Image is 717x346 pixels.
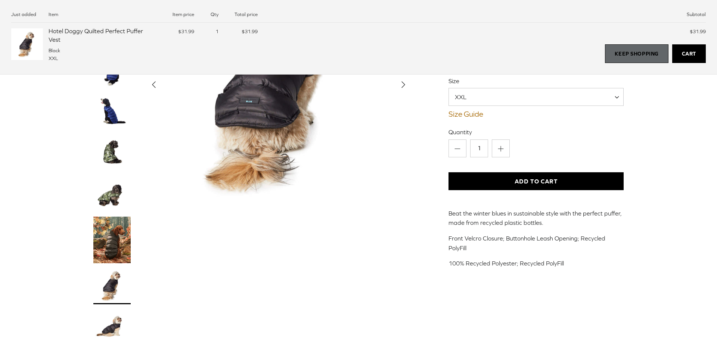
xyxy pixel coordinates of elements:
input: Quantity [470,139,488,157]
a: Size Guide [448,110,624,119]
span: XXL [448,88,624,106]
button: Add to Cart [448,172,624,190]
div: Item price [159,11,194,18]
label: Size [448,77,624,85]
div: Qty [200,11,218,18]
a: Thumbnail Link [93,176,131,213]
a: Thumbnail Link [93,308,131,345]
a: Thumbnail Link [93,217,131,263]
img: Hotel Doggy Quilted Perfect Puffer Vest [11,28,43,60]
div: Hotel Doggy Quilted Perfect Puffer Vest [49,27,153,44]
p: Front Velcro Closure; Buttonhole Leash Opening; Recycled PolyFill [448,234,624,253]
a: Thumbnail Link [93,135,131,172]
button: Next [395,76,412,93]
a: Thumbnail Link [93,94,131,131]
span: $31.99 [690,29,706,34]
span: XXL [49,56,58,61]
a: Thumbnail Link [93,267,131,304]
span: $31.99 [242,29,258,34]
button: Previous [146,76,162,93]
div: Just added [11,11,43,18]
p: 100% Recycled Polyester; Recycled PolyFill [448,259,624,278]
a: Keep Shopping [605,44,668,63]
span: 1 [215,29,218,34]
label: Quantity [448,128,624,136]
a: Cart [672,44,706,63]
div: Subtotal [258,11,706,18]
p: Beat the winter blues in sustainable style with the perfect puffer, made from recycled plastic bo... [448,209,624,228]
span: Black [49,48,60,53]
span: XXL [449,93,481,101]
div: Item [49,11,153,18]
div: Total price [224,11,258,18]
span: $31.99 [178,29,194,34]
